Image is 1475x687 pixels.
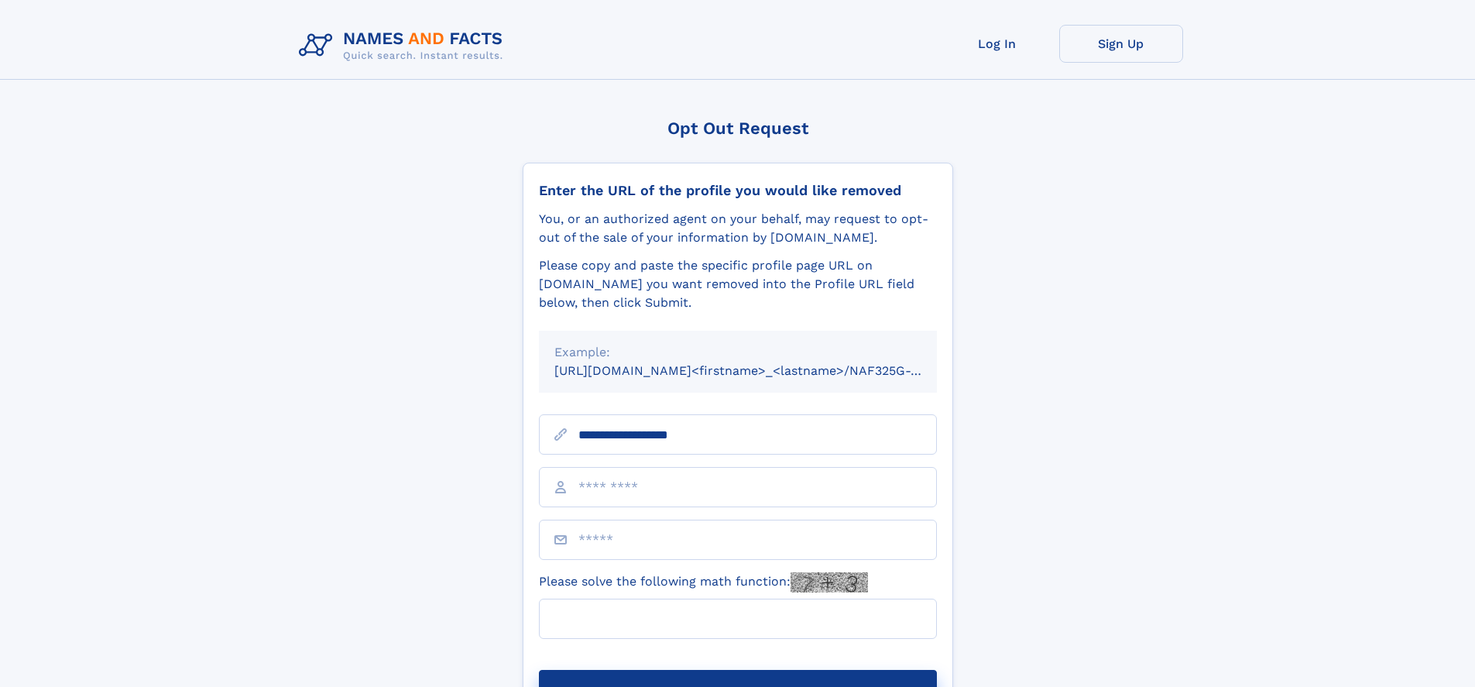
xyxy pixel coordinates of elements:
a: Sign Up [1059,25,1183,63]
div: Enter the URL of the profile you would like removed [539,182,937,199]
div: You, or an authorized agent on your behalf, may request to opt-out of the sale of your informatio... [539,210,937,247]
div: Example: [554,343,921,362]
img: Logo Names and Facts [293,25,516,67]
div: Please copy and paste the specific profile page URL on [DOMAIN_NAME] you want removed into the Pr... [539,256,937,312]
label: Please solve the following math function: [539,572,868,593]
div: Opt Out Request [523,119,953,138]
small: [URL][DOMAIN_NAME]<firstname>_<lastname>/NAF325G-xxxxxxxx [554,363,966,378]
a: Log In [935,25,1059,63]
